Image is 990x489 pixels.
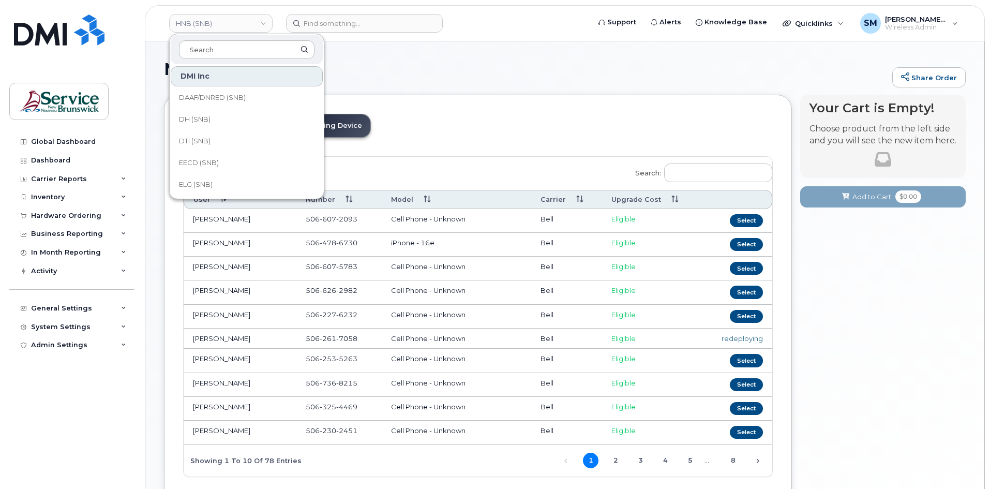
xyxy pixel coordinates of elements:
[611,334,636,343] span: Eligible
[184,373,296,397] td: [PERSON_NAME]
[633,453,648,468] a: 3
[320,403,336,411] span: 325
[730,238,763,251] button: Select
[382,329,531,349] td: Cell Phone - Unknown
[184,397,296,421] td: [PERSON_NAME]
[296,190,382,209] th: Number: activate to sort column ascending
[320,239,336,247] span: 478
[320,334,336,343] span: 261
[611,286,636,294] span: Eligible
[184,349,296,373] td: [PERSON_NAME]
[336,426,357,435] span: 2451
[179,180,213,190] span: ELG (SNB)
[611,426,636,435] span: Eligible
[730,354,763,367] button: Select
[382,280,531,304] td: Cell Phone - Unknown
[809,101,956,115] h4: Your Cart is Empty!
[531,349,602,373] td: Bell
[336,403,357,411] span: 4469
[171,174,323,195] a: ELG (SNB)
[306,215,357,223] span: 506
[171,66,323,86] div: DMI Inc
[336,334,357,343] span: 7058
[179,93,246,103] span: DAAF/DNRED (SNB)
[306,379,357,387] span: 506
[611,239,636,247] span: Eligible
[306,286,357,294] span: 506
[336,354,357,363] span: 5263
[611,215,636,223] span: Eligible
[611,403,636,411] span: Eligible
[184,257,296,280] td: [PERSON_NAME]
[171,87,323,108] a: DAAF/DNRED (SNB)
[306,310,357,319] span: 506
[184,209,296,233] td: [PERSON_NAME]
[531,233,602,257] td: Bell
[306,403,357,411] span: 506
[382,233,531,257] td: iPhone - 16e
[320,379,336,387] span: 736
[531,373,602,397] td: Bell
[531,257,602,280] td: Bell
[171,131,323,152] a: DTI (SNB)
[336,379,357,387] span: 8215
[184,451,302,469] div: Showing 1 to 10 of 78 entries
[382,209,531,233] td: Cell Phone - Unknown
[320,426,336,435] span: 230
[531,305,602,329] td: Bell
[184,305,296,329] td: [PERSON_NAME]
[583,453,598,468] a: 1
[698,456,716,464] span: …
[336,239,357,247] span: 6730
[531,209,602,233] td: Bell
[730,378,763,391] button: Select
[611,354,636,363] span: Eligible
[730,310,763,323] button: Select
[184,190,296,209] th: User: activate to sort column descending
[184,421,296,444] td: [PERSON_NAME]
[336,215,357,223] span: 2093
[179,40,314,59] input: Search
[184,329,296,349] td: [PERSON_NAME]
[306,354,357,363] span: 506
[320,262,336,271] span: 607
[682,453,698,468] a: 5
[611,262,636,271] span: Eligible
[531,421,602,444] td: Bell
[852,192,891,202] span: Add to Cart
[320,310,336,319] span: 227
[164,60,887,78] h1: New Order
[320,286,336,294] span: 626
[892,67,966,88] a: Share Order
[382,397,531,421] td: Cell Phone - Unknown
[531,329,602,349] td: Bell
[664,164,772,182] input: Search:
[382,373,531,397] td: Cell Phone - Unknown
[336,310,357,319] span: 6232
[179,158,219,168] span: EECD (SNB)
[171,109,323,130] a: DH (SNB)
[382,190,531,209] th: Model: activate to sort column ascending
[320,354,336,363] span: 253
[171,153,323,173] a: EECD (SNB)
[611,310,636,319] span: Eligible
[320,215,336,223] span: 607
[800,186,966,208] button: Add to Cart $0.00
[306,262,357,271] span: 506
[382,421,531,444] td: Cell Phone - Unknown
[730,402,763,415] button: Select
[602,190,701,209] th: Upgrade Cost: activate to sort column ascending
[725,453,741,468] a: 8
[628,157,772,186] label: Search:
[531,397,602,421] td: Bell
[710,334,763,344] div: redeploying
[750,453,766,469] a: Next
[657,453,673,468] a: 4
[184,280,296,304] td: [PERSON_NAME]
[531,190,602,209] th: Carrier: activate to sort column ascending
[179,114,211,125] span: DH (SNB)
[382,305,531,329] td: Cell Phone - Unknown
[809,123,956,147] p: Choose product from the left side and you will see the new item here.
[184,233,296,257] td: [PERSON_NAME]
[179,136,211,146] span: DTI (SNB)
